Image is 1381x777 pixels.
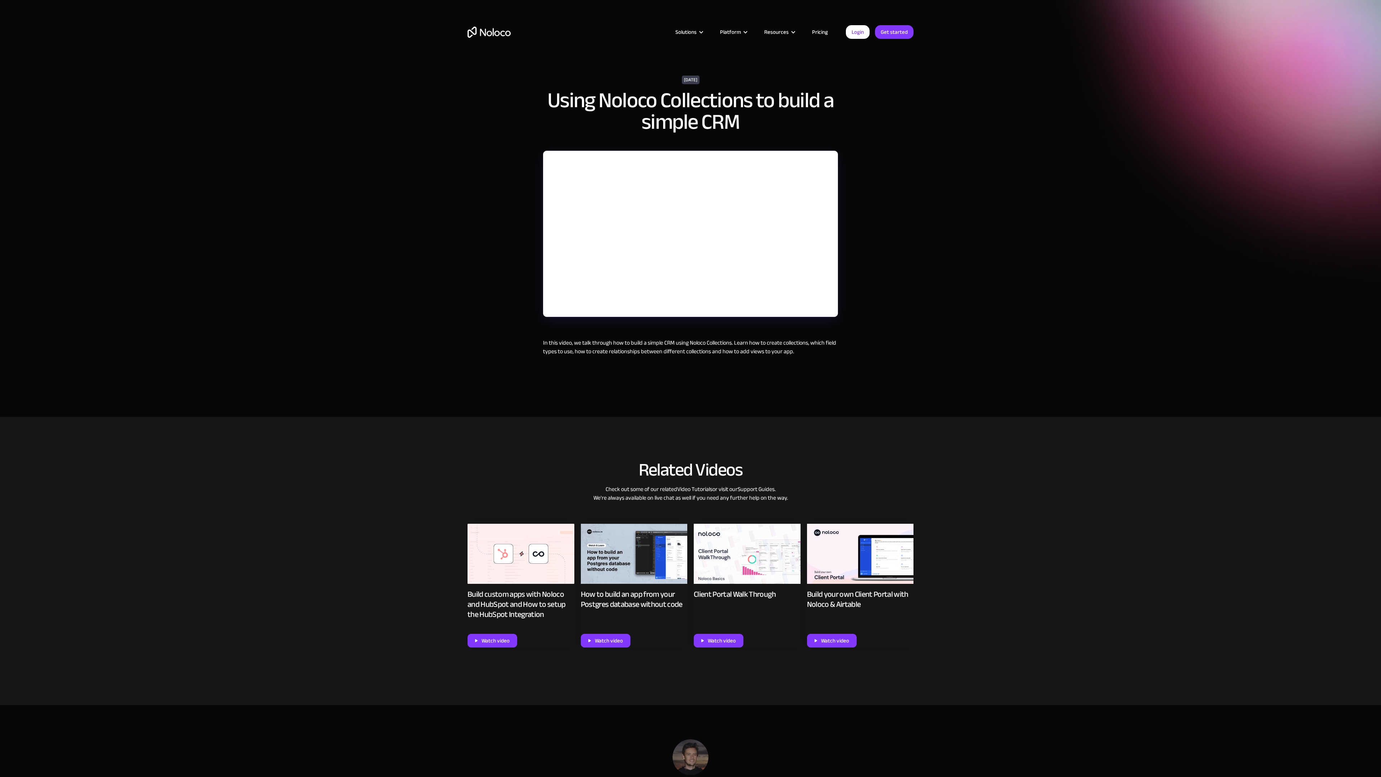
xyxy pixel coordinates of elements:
div: Build custom apps with Noloco and HubSpot and How to setup the HubSpot Integration [468,589,574,619]
a: home [468,27,511,38]
a: Build your own Client Portal with Noloco & AirtableWatch video [807,520,914,647]
div: Resources [755,27,803,37]
a: Login [846,25,870,39]
a: Support Guides [738,484,775,495]
a: Get started [875,25,913,39]
div: How to build an app from your Postgres database without code [581,589,688,609]
div: Watch video [482,636,510,645]
iframe: YouTube embed [543,151,838,317]
div: Solutions [666,27,711,37]
h1: Using Noloco Collections to build a simple CRM [547,90,834,133]
div: Watch video [708,636,736,645]
div: Watch video [595,636,623,645]
p: In this video, we talk through how to build a simple CRM using Noloco Collections. Learn how to c... [543,338,838,356]
a: How to build an app from your Postgres database without codeWatch video [581,520,688,647]
div: Resources [764,27,789,37]
div: Client Portal Walk Through [694,589,776,599]
div: Build your own Client Portal with Noloco & Airtable [807,589,914,609]
a: Video Tutorials [677,484,712,495]
p: Check out some of our related or visit our . We're always available on live chat as well if you n... [468,485,913,513]
h2: Related Videos [468,460,913,480]
div: [DATE] [682,76,699,84]
div: Watch video [821,636,849,645]
div: Solutions [675,27,697,37]
div: Platform [711,27,755,37]
a: Pricing [803,27,837,37]
div: Platform [720,27,741,37]
a: Client Portal Walk ThroughWatch video [694,520,801,647]
a: Build custom apps with Noloco and HubSpot and How to setup the HubSpot IntegrationWatch video [468,520,574,647]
